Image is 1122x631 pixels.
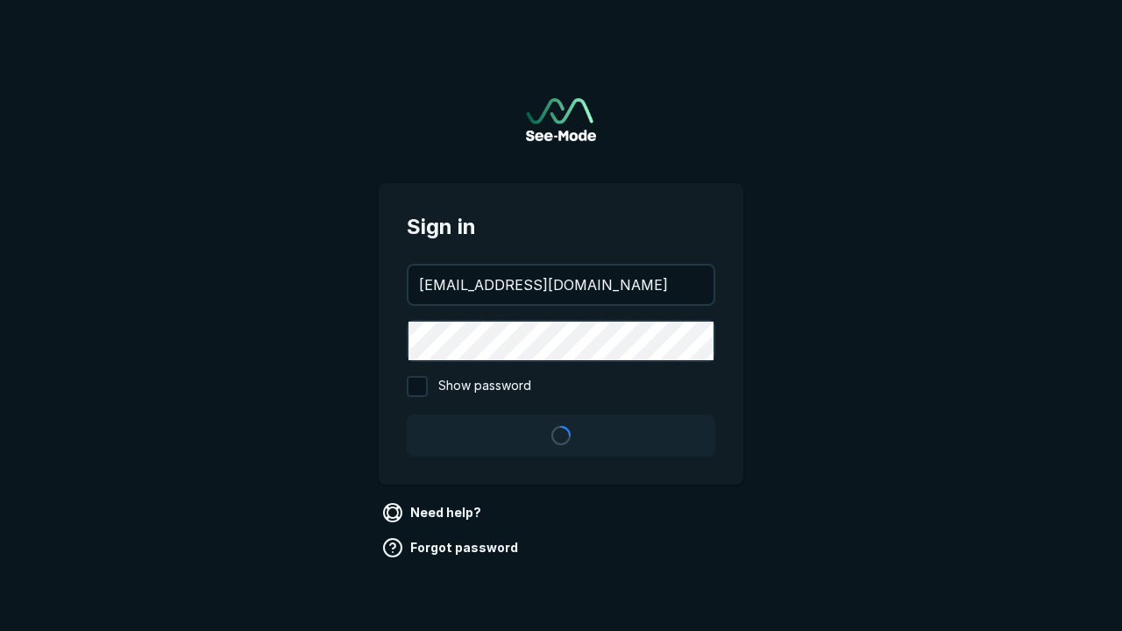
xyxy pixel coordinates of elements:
img: See-Mode Logo [526,98,596,141]
span: Show password [438,376,531,397]
a: Need help? [379,499,488,527]
span: Sign in [407,211,715,243]
input: your@email.com [408,266,714,304]
a: Forgot password [379,534,525,562]
a: Go to sign in [526,98,596,141]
